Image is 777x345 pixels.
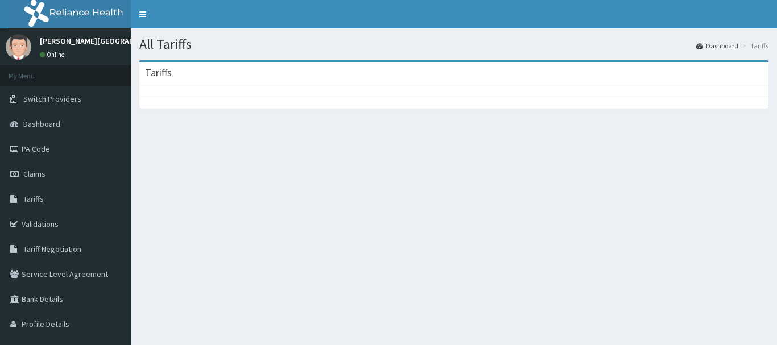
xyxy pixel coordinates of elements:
[139,37,768,52] h1: All Tariffs
[23,194,44,204] span: Tariffs
[40,37,171,45] p: [PERSON_NAME][GEOGRAPHIC_DATA]
[6,34,31,60] img: User Image
[23,94,81,104] span: Switch Providers
[23,119,60,129] span: Dashboard
[145,68,172,78] h3: Tariffs
[739,41,768,51] li: Tariffs
[696,41,738,51] a: Dashboard
[23,244,81,254] span: Tariff Negotiation
[23,169,46,179] span: Claims
[40,51,67,59] a: Online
